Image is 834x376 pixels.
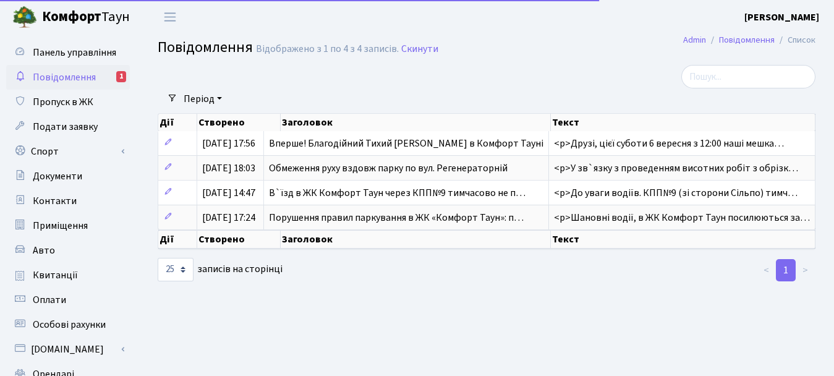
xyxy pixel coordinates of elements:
span: Особові рахунки [33,318,106,331]
div: 1 [116,71,126,82]
a: Повідомлення [719,33,775,46]
a: Авто [6,238,130,263]
span: <p>У зв`язку з проведенням висотних робіт з обрізк… [554,161,798,175]
label: записів на сторінці [158,258,283,281]
span: <p>Друзі, цієї суботи 6 вересня з 12:00 наші мешка… [554,137,784,150]
span: [DATE] 17:24 [202,211,255,224]
span: Подати заявку [33,120,98,134]
a: Документи [6,164,130,189]
span: Повідомлення [33,70,96,84]
a: Період [179,88,227,109]
a: [PERSON_NAME] [744,10,819,25]
span: [DATE] 17:56 [202,137,255,150]
img: logo.png [12,5,37,30]
th: Дії [158,114,197,131]
th: Заголовок [281,114,551,131]
a: Особові рахунки [6,312,130,337]
span: [DATE] 14:47 [202,186,255,200]
button: Переключити навігацію [155,7,185,27]
span: Пропуск в ЖК [33,95,93,109]
th: Створено [197,114,281,131]
a: Пропуск в ЖК [6,90,130,114]
span: <p>Шановні водії, в ЖК Комфорт Таун посилюються за… [554,211,810,224]
a: Панель управління [6,40,130,65]
span: Оплати [33,293,66,307]
span: <p>До уваги водіїв. КПП№9 (зі сторони Сільпо) тимч… [554,186,798,200]
span: [DATE] 18:03 [202,161,255,175]
a: Подати заявку [6,114,130,139]
a: 1 [776,259,796,281]
li: Список [775,33,815,47]
span: В`їзд в ЖК Комфорт Таун через КПП№9 тимчасово не п… [269,186,526,200]
th: Текст [551,230,815,249]
th: Дії [158,230,197,249]
a: Контакти [6,189,130,213]
a: Повідомлення1 [6,65,130,90]
a: Квитанції [6,263,130,288]
b: [PERSON_NAME] [744,11,819,24]
a: Admin [683,33,706,46]
th: Текст [551,114,815,131]
a: Приміщення [6,213,130,238]
th: Створено [197,230,281,249]
span: Таун [42,7,130,28]
span: Квитанції [33,268,78,282]
span: Обмеження руху вздовж парку по вул. Регенераторній [269,161,508,175]
a: Оплати [6,288,130,312]
span: Панель управління [33,46,116,59]
span: Документи [33,169,82,183]
div: Відображено з 1 по 4 з 4 записів. [256,43,399,55]
nav: breadcrumb [665,27,834,53]
b: Комфорт [42,7,101,27]
span: Авто [33,244,55,257]
a: [DOMAIN_NAME] [6,337,130,362]
span: Порушення правил паркування в ЖК «Комфорт Таун»: п… [269,211,524,224]
th: Заголовок [281,230,551,249]
span: Повідомлення [158,36,253,58]
a: Спорт [6,139,130,164]
select: записів на сторінці [158,258,194,281]
span: Контакти [33,194,77,208]
span: Приміщення [33,219,88,233]
input: Пошук... [681,65,815,88]
span: Вперше! Благодійний Тихий [PERSON_NAME] в Комфорт Тауні [269,137,543,150]
a: Скинути [401,43,438,55]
